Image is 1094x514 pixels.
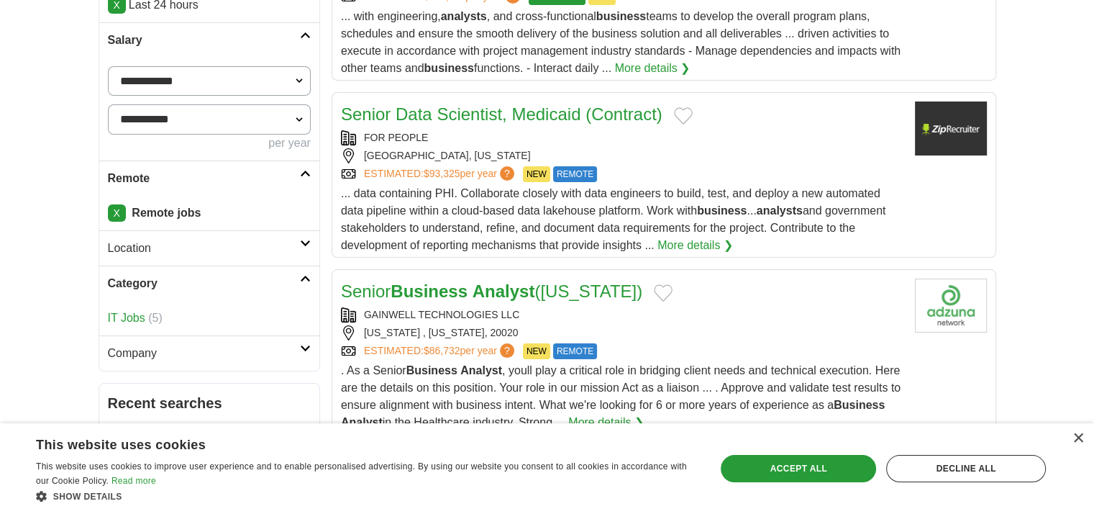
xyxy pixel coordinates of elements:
[424,168,460,179] span: $93,325
[886,455,1046,482] div: Decline all
[99,230,319,266] a: Location
[341,130,903,145] div: FOR PEOPLE
[364,166,517,182] a: ESTIMATED:$93,325per year?
[568,414,644,431] a: More details ❯
[108,135,311,152] div: per year
[108,204,126,222] a: X
[341,364,901,428] span: . As a Senior , youll play a critical role in bridging client needs and technical execution. Here...
[108,345,300,362] h2: Company
[424,345,460,356] span: $86,732
[654,284,673,302] button: Add to favorite jobs
[99,161,319,196] a: Remote
[108,275,300,292] h2: Category
[553,166,597,182] span: REMOTE
[500,343,514,358] span: ?
[341,281,642,301] a: SeniorBusiness Analyst([US_STATE])
[915,279,987,333] img: Company logo
[99,335,319,371] a: Company
[523,343,550,359] span: NEW
[406,364,457,377] strong: Business
[596,10,646,22] strong: business
[132,207,201,219] strong: Remote jobs
[341,148,903,163] div: [GEOGRAPHIC_DATA], [US_STATE]
[53,492,122,502] span: Show details
[1072,433,1083,444] div: Close
[99,266,319,301] a: Category
[460,364,502,377] strong: Analyst
[341,104,662,124] a: Senior Data Scientist, Medicaid (Contract)
[341,307,903,323] div: GAINWELL TECHNOLOGIES LLC
[523,166,550,182] span: NEW
[441,10,487,22] strong: analysts
[473,281,535,301] strong: Analyst
[341,416,383,428] strong: Analyst
[341,325,903,341] div: [US_STATE] , [US_STATE], 20020
[553,343,597,359] span: REMOTE
[99,22,319,58] a: Salary
[36,489,696,503] div: Show details
[697,204,747,217] strong: business
[364,343,517,359] a: ESTIMATED:$86,732per year?
[36,432,660,454] div: This website uses cookies
[834,399,885,411] strong: Business
[721,455,876,482] div: Accept all
[757,204,803,217] strong: analysts
[615,60,690,77] a: More details ❯
[108,312,145,324] a: IT Jobs
[108,32,300,49] h2: Salary
[915,102,987,155] img: Company logo
[341,10,901,74] span: ... with engineering, , and cross-functional teams to develop the overall program plans, schedule...
[674,107,693,125] button: Add to favorite jobs
[36,461,687,486] span: This website uses cookies to improve user experience and to enable personalised advertising. By u...
[657,237,733,254] a: More details ❯
[341,187,886,251] span: ... data containing PHI. Collaborate closely with data engineers to build, test, and deploy a new...
[108,240,300,257] h2: Location
[424,62,474,74] strong: business
[111,476,156,486] a: Read more, opens a new window
[500,166,514,181] span: ?
[108,170,300,187] h2: Remote
[108,392,311,414] h2: Recent searches
[391,281,468,301] strong: Business
[148,312,163,324] span: (5)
